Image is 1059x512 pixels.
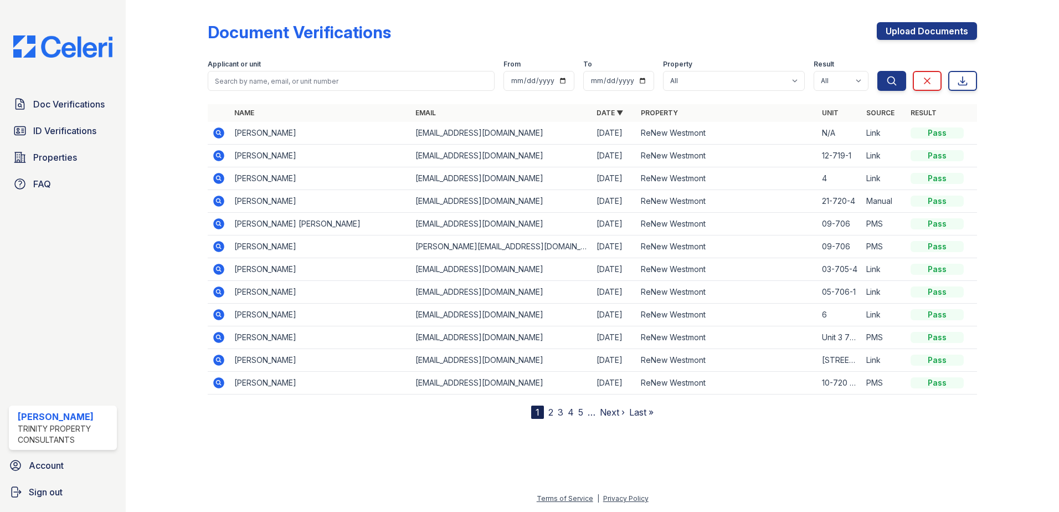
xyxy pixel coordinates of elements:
[866,109,895,117] a: Source
[234,109,254,117] a: Name
[592,235,636,258] td: [DATE]
[18,423,112,446] div: Trinity Property Consultants
[33,98,105,111] span: Doc Verifications
[818,349,862,372] td: [STREET_ADDRESS]
[503,60,521,69] label: From
[636,235,818,258] td: ReNew Westmont
[592,349,636,372] td: [DATE]
[636,258,818,281] td: ReNew Westmont
[862,167,906,190] td: Link
[911,109,937,117] a: Result
[588,406,595,419] span: …
[411,304,592,326] td: [EMAIL_ADDRESS][DOMAIN_NAME]
[592,281,636,304] td: [DATE]
[818,326,862,349] td: Unit 3 703
[818,258,862,281] td: 03-705-4
[597,109,623,117] a: Date ▼
[862,145,906,167] td: Link
[911,264,964,275] div: Pass
[230,326,411,349] td: [PERSON_NAME]
[558,407,563,418] a: 3
[230,281,411,304] td: [PERSON_NAME]
[531,406,544,419] div: 1
[18,410,112,423] div: [PERSON_NAME]
[568,407,574,418] a: 4
[862,326,906,349] td: PMS
[230,190,411,213] td: [PERSON_NAME]
[230,122,411,145] td: [PERSON_NAME]
[230,304,411,326] td: [PERSON_NAME]
[818,145,862,167] td: 12-719-1
[415,109,436,117] a: Email
[33,151,77,164] span: Properties
[862,349,906,372] td: Link
[636,190,818,213] td: ReNew Westmont
[33,124,96,137] span: ID Verifications
[862,281,906,304] td: Link
[862,213,906,235] td: PMS
[230,235,411,258] td: [PERSON_NAME]
[636,372,818,395] td: ReNew Westmont
[230,349,411,372] td: [PERSON_NAME]
[9,146,117,168] a: Properties
[911,173,964,184] div: Pass
[911,127,964,139] div: Pass
[636,167,818,190] td: ReNew Westmont
[911,196,964,207] div: Pass
[818,304,862,326] td: 6
[818,213,862,235] td: 09-706
[592,213,636,235] td: [DATE]
[629,407,654,418] a: Last »
[4,481,121,503] a: Sign out
[208,22,391,42] div: Document Verifications
[636,281,818,304] td: ReNew Westmont
[641,109,678,117] a: Property
[592,145,636,167] td: [DATE]
[537,494,593,503] a: Terms of Service
[411,281,592,304] td: [EMAIL_ADDRESS][DOMAIN_NAME]
[862,122,906,145] td: Link
[9,93,117,115] a: Doc Verifications
[592,258,636,281] td: [DATE]
[600,407,625,418] a: Next ›
[411,349,592,372] td: [EMAIL_ADDRESS][DOMAIN_NAME]
[597,494,599,503] div: |
[4,454,121,477] a: Account
[583,60,592,69] label: To
[208,60,261,69] label: Applicant or unit
[636,145,818,167] td: ReNew Westmont
[636,122,818,145] td: ReNew Westmont
[548,407,553,418] a: 2
[877,22,977,40] a: Upload Documents
[911,377,964,388] div: Pass
[411,326,592,349] td: [EMAIL_ADDRESS][DOMAIN_NAME]
[663,60,692,69] label: Property
[411,235,592,258] td: [PERSON_NAME][EMAIL_ADDRESS][DOMAIN_NAME]
[822,109,839,117] a: Unit
[208,71,495,91] input: Search by name, email, or unit number
[592,304,636,326] td: [DATE]
[9,120,117,142] a: ID Verifications
[411,145,592,167] td: [EMAIL_ADDRESS][DOMAIN_NAME]
[592,326,636,349] td: [DATE]
[29,459,64,472] span: Account
[29,485,63,499] span: Sign out
[230,167,411,190] td: [PERSON_NAME]
[814,60,834,69] label: Result
[636,326,818,349] td: ReNew Westmont
[230,145,411,167] td: [PERSON_NAME]
[592,372,636,395] td: [DATE]
[911,286,964,298] div: Pass
[911,332,964,343] div: Pass
[862,258,906,281] td: Link
[230,213,411,235] td: [PERSON_NAME] [PERSON_NAME]
[33,177,51,191] span: FAQ
[862,372,906,395] td: PMS
[818,235,862,258] td: 09-706
[230,258,411,281] td: [PERSON_NAME]
[411,258,592,281] td: [EMAIL_ADDRESS][DOMAIN_NAME]
[911,309,964,320] div: Pass
[9,173,117,195] a: FAQ
[818,190,862,213] td: 21-720-4
[411,213,592,235] td: [EMAIL_ADDRESS][DOMAIN_NAME]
